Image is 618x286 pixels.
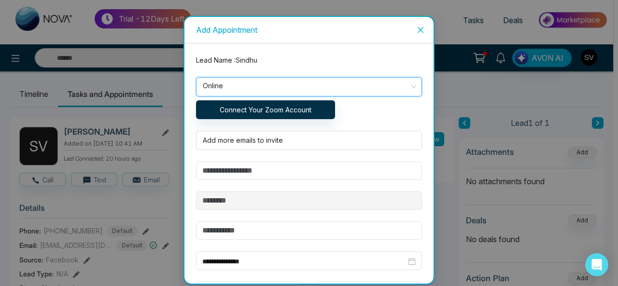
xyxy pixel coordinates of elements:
[407,17,434,43] button: Close
[196,100,335,119] button: Connect Your Zoom Account
[196,103,335,111] a: Connect Your Zoom Account
[196,25,422,35] div: Add Appointment
[585,253,608,276] div: Open Intercom Messenger
[190,55,428,66] div: Lead Name : Sindhu
[417,26,424,34] span: close
[203,79,415,95] span: Online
